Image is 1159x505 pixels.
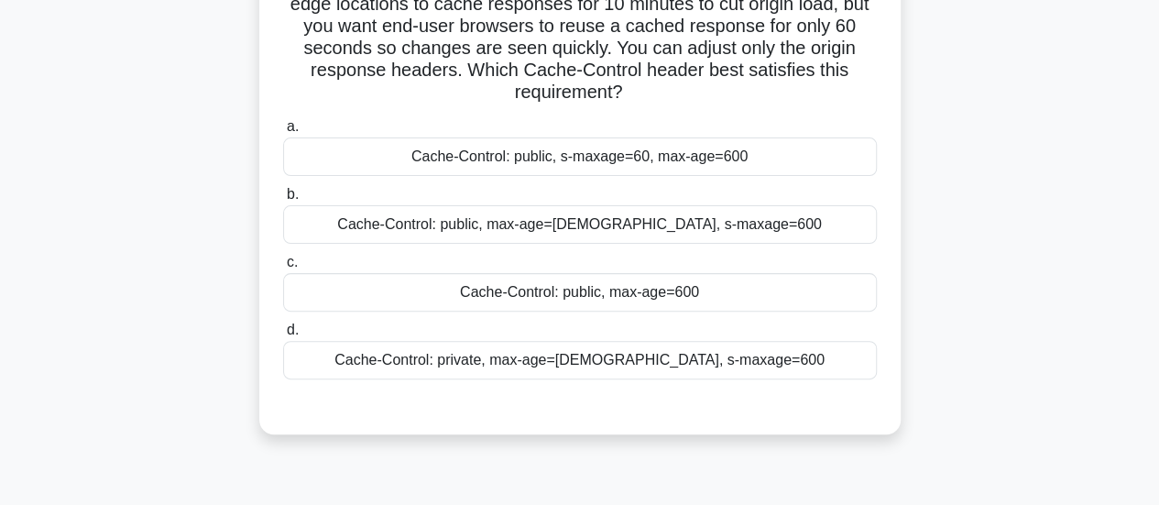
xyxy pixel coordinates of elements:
div: Cache-Control: public, max-age=600 [283,273,877,312]
div: Cache-Control: public, s-maxage=60, max-age=600 [283,137,877,176]
span: c. [287,254,298,269]
div: Cache-Control: private, max-age=[DEMOGRAPHIC_DATA], s-maxage=600 [283,341,877,379]
div: Cache-Control: public, max-age=[DEMOGRAPHIC_DATA], s-maxage=600 [283,205,877,244]
span: d. [287,322,299,337]
span: b. [287,186,299,202]
span: a. [287,118,299,134]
